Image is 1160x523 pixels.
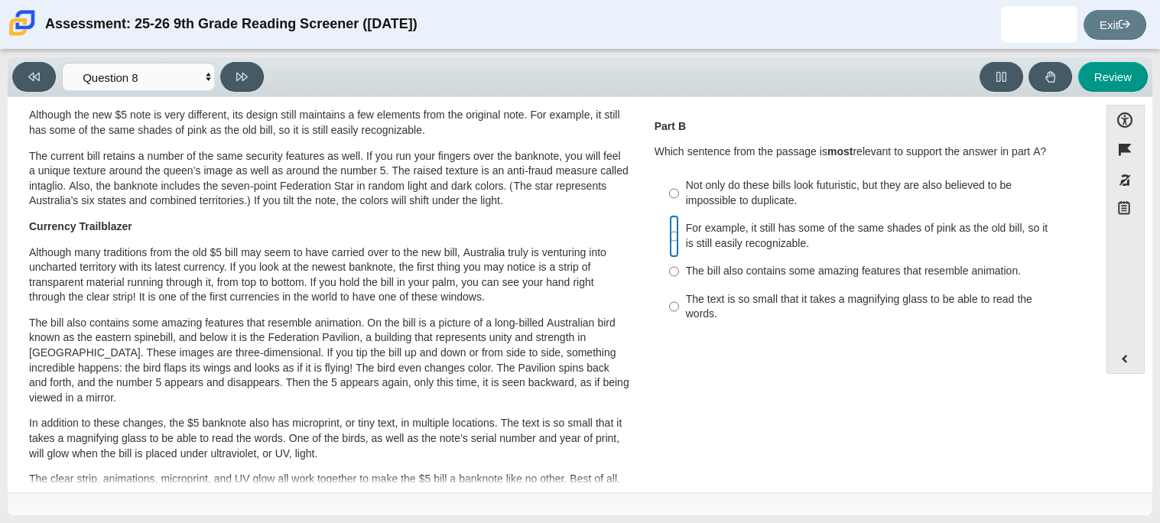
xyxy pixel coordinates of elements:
div: The text is so small that it takes a magnifying glass to be able to read the words. [686,292,1072,322]
div: Not only do these bills look futuristic, but they are also believed to be impossible to duplicate. [686,178,1072,208]
button: Expand menu. Displays the button labels. [1107,344,1144,373]
p: Which sentence from the passage is relevant to support the answer in part A? [655,145,1080,160]
img: Carmen School of Science & Technology [6,7,38,39]
b: Part B [655,119,686,133]
button: Notepad [1106,195,1145,226]
button: Raise Your Hand [1028,62,1072,92]
div: Assessment: 25-26 9th Grade Reading Screener ([DATE]) [45,6,418,43]
b: most [827,145,853,158]
b: Currency Trailblazer [29,219,132,233]
div: The bill also contains some amazing features that resemble animation. [686,264,1072,279]
button: Open Accessibility Menu [1106,105,1145,135]
a: Exit [1084,10,1146,40]
p: The current bill retains a number of the same security features as well. If you run your fingers ... [29,149,629,209]
p: On [DATE], Australia launched a new $5 banknote. It was so unique that it was quickly nicknamed “... [29,93,629,138]
p: Although many traditions from the old $5 bill may seem to have carried over to the new bill, Aust... [29,245,629,305]
p: The clear strip, animations, microprint, and UV glow all work together to make the $5 bill a bank... [29,472,629,517]
button: Flag item [1106,135,1145,164]
a: Carmen School of Science & Technology [6,28,38,41]
button: Toggle response masking [1106,165,1145,195]
div: Assessment items [15,105,1091,486]
p: In addition to these changes, the $5 banknote also has microprint, or tiny text, in multiple loca... [29,416,629,461]
p: The bill also contains some amazing features that resemble animation. On the bill is a picture of... [29,316,629,406]
div: For example, it still has some of the same shades of pink as the old bill, so it is still easily ... [686,221,1072,251]
button: Review [1078,62,1148,92]
img: makiyla.jones.fGVc1o [1027,12,1051,37]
